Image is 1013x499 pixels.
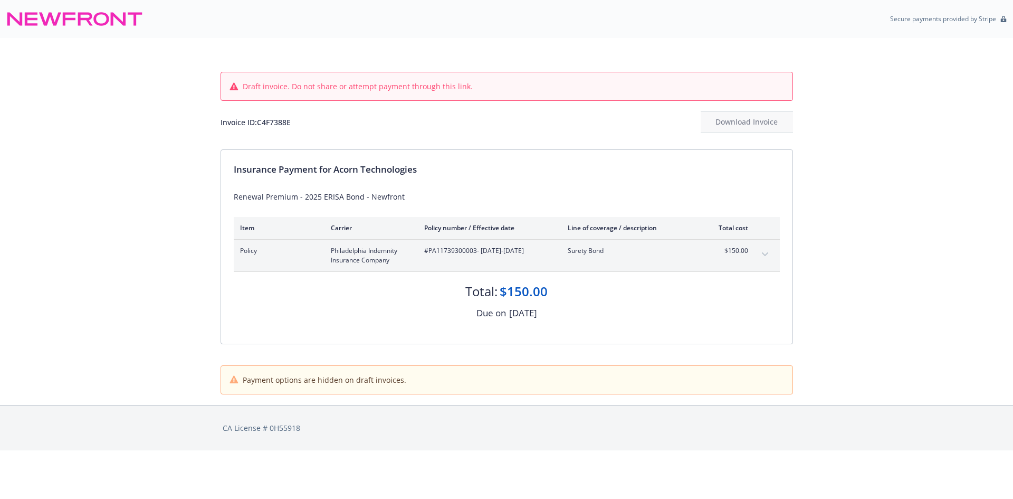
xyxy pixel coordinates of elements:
div: Insurance Payment for Acorn Technologies [234,163,780,176]
div: [DATE] [509,306,537,320]
div: Download Invoice [701,112,793,132]
span: Payment options are hidden on draft invoices. [243,374,406,385]
div: Invoice ID: C4F7388E [221,117,291,128]
p: Secure payments provided by Stripe [890,14,996,23]
div: Renewal Premium - 2025 ERISA Bond - Newfront [234,191,780,202]
div: PolicyPhiladelphia Indemnity Insurance Company#PA11739300003- [DATE]-[DATE]Surety Bond$150.00expa... [234,240,780,271]
span: Philadelphia Indemnity Insurance Company [331,246,407,265]
div: Item [240,223,314,232]
div: Policy number / Effective date [424,223,551,232]
span: Policy [240,246,314,256]
span: #PA11739300003 - [DATE]-[DATE] [424,246,551,256]
button: Download Invoice [701,111,793,133]
div: CA License # 0H55918 [223,422,791,434]
div: $150.00 [500,283,548,300]
span: Draft invoice. Do not share or attempt payment through this link. [243,81,473,92]
div: Total cost [709,223,748,232]
button: expand content [757,246,773,263]
div: Carrier [331,223,407,232]
div: Due on [476,306,506,320]
span: Surety Bond [568,246,692,256]
div: Total: [465,283,498,300]
div: Line of coverage / description [568,223,692,232]
span: $150.00 [709,246,748,256]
